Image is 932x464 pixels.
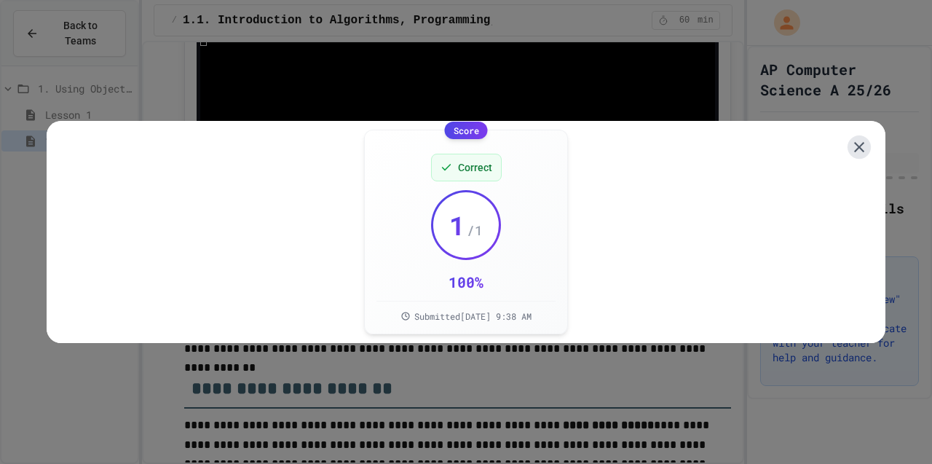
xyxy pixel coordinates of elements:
[449,211,465,240] span: 1
[467,220,483,240] span: / 1
[449,272,483,292] div: 100 %
[414,310,532,322] span: Submitted [DATE] 9:38 AM
[458,160,492,175] span: Correct
[445,122,488,139] div: Score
